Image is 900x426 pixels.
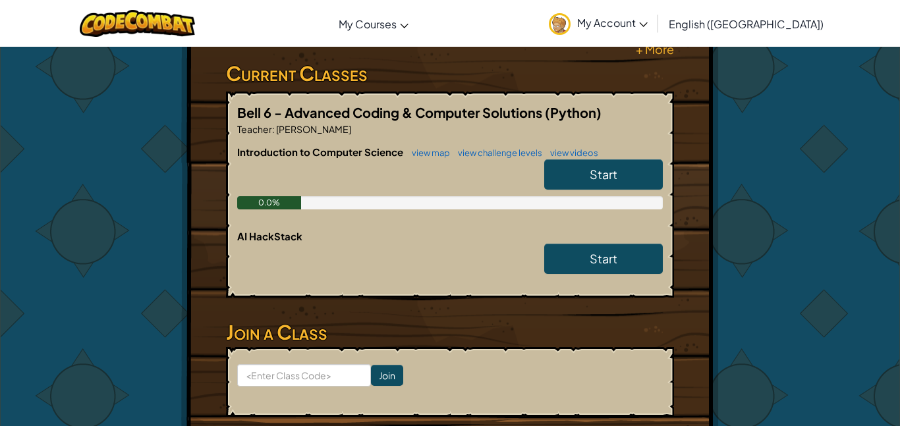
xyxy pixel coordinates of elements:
[237,196,301,209] div: 0.0%
[405,147,450,158] a: view map
[237,104,545,120] span: Bell 6 - Advanced Coding & Computer Solutions
[237,230,302,242] span: AI HackStack
[577,16,648,30] span: My Account
[226,317,674,347] h3: Join a Class
[545,104,602,120] span: (Python)
[237,364,371,386] input: <Enter Class Code>
[542,3,654,44] a: My Account
[544,244,663,274] a: Start
[237,123,272,135] span: Teacher
[332,6,415,41] a: My Courses
[237,146,405,158] span: Introduction to Computer Science
[226,59,674,88] h3: Current Classes
[549,13,571,35] img: avatar
[272,123,275,135] span: :
[451,147,542,158] a: view challenge levels
[80,10,195,37] img: CodeCombat logo
[662,6,830,41] a: English ([GEOGRAPHIC_DATA])
[544,147,598,158] a: view videos
[371,365,403,386] input: Join
[590,251,617,266] span: Start
[275,123,351,135] span: [PERSON_NAME]
[339,17,397,31] span: My Courses
[590,167,617,182] span: Start
[669,17,824,31] span: English ([GEOGRAPHIC_DATA])
[636,40,674,59] a: + More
